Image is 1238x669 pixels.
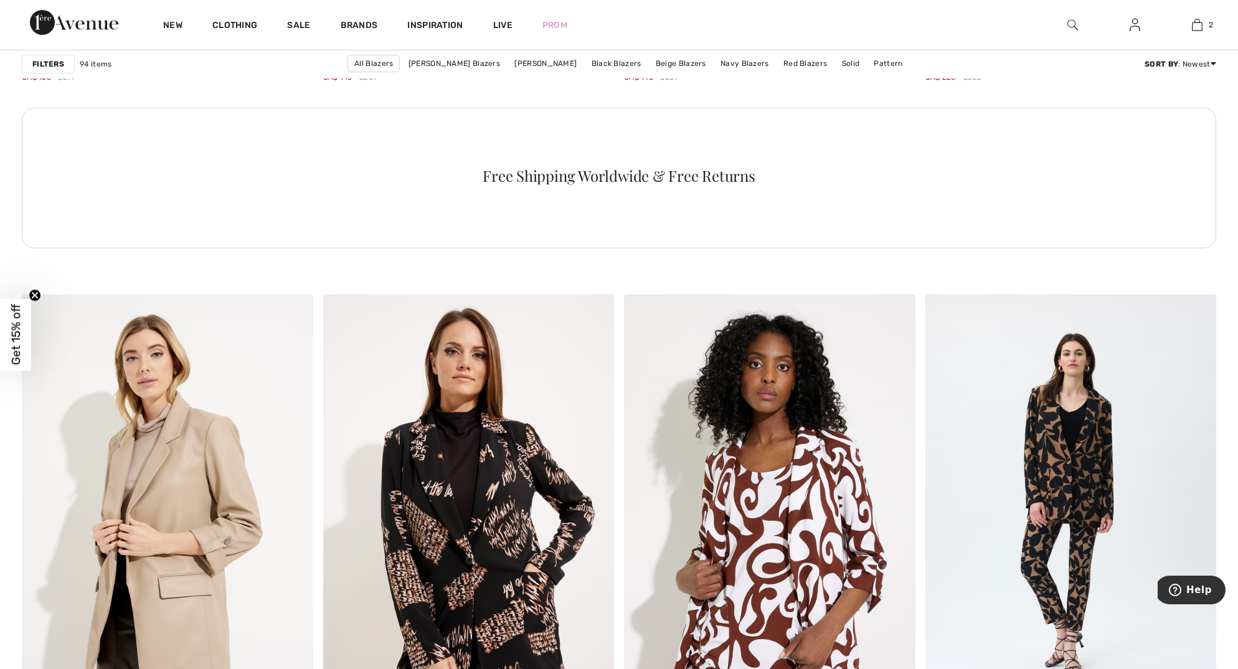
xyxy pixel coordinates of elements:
a: Black Blazers [585,55,648,72]
img: My Info [1130,17,1140,32]
span: 2 [1209,19,1213,30]
img: My Bag [1192,17,1203,32]
a: Clothing [212,20,257,33]
a: Red Blazers [777,55,833,72]
a: Sign In [1120,17,1150,33]
a: Navy Blazers [714,55,775,72]
a: Brands [341,20,378,33]
strong: Sort By [1145,60,1178,68]
img: search the website [1067,17,1078,32]
strong: Filters [32,58,64,70]
a: Sale [287,20,310,33]
div: Free Shipping Worldwide & Free Returns [46,168,1191,183]
a: New [163,20,182,33]
a: [PERSON_NAME] [508,55,583,72]
a: All Blazers [347,55,400,72]
a: Live [493,19,513,32]
a: Pattern [867,55,909,72]
img: 1ère Avenue [30,10,118,35]
a: 2 [1166,17,1227,32]
span: Inspiration [407,20,463,33]
a: [PERSON_NAME] Blazers [402,55,506,72]
iframe: Opens a widget where you can find more information [1158,576,1226,607]
a: Prom [542,19,567,32]
a: Beige Blazers [650,55,712,72]
span: Get 15% off [9,304,23,365]
a: Solid [836,55,866,72]
div: : Newest [1145,58,1216,70]
button: Close teaser [29,289,41,301]
span: 94 items [80,58,111,70]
